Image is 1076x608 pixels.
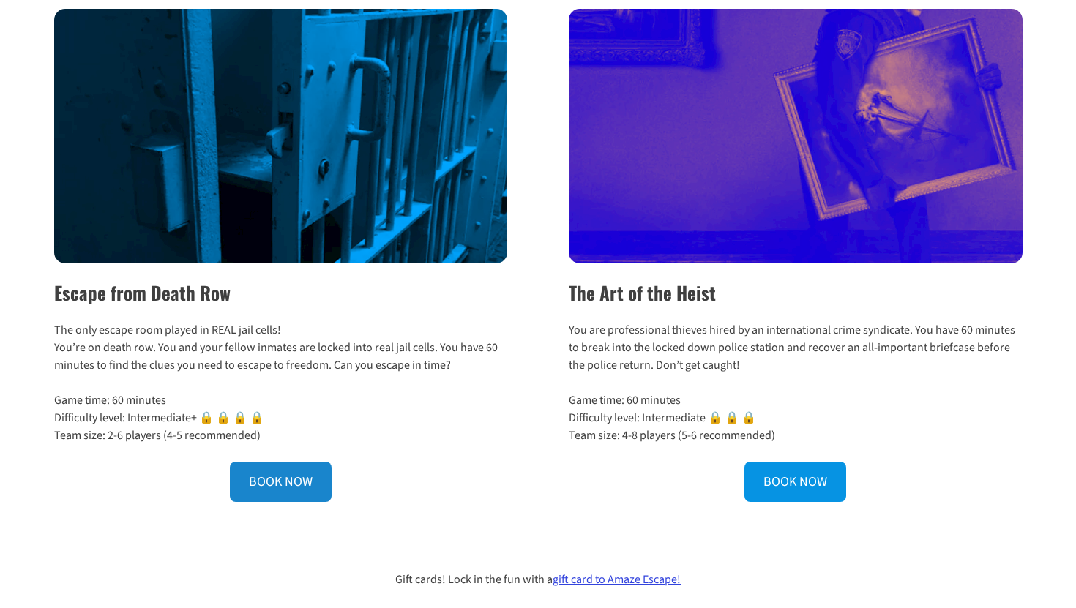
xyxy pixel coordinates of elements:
[569,279,1022,307] h2: The Art of the Heist
[54,391,507,444] p: Game time: 60 minutes Difficulty level: Intermediate+ 🔒 🔒 🔒 🔒 Team size: 2-6 players (4-5 recomme...
[744,462,846,502] a: BOOK NOW
[54,321,507,374] p: The only escape room played in REAL jail cells! You’re on death row. You and your fellow inmates ...
[569,321,1022,374] p: You are professional thieves hired by an international crime syndicate. You have 60 minutes to br...
[230,462,332,502] a: BOOK NOW
[54,279,507,307] h2: Escape from Death Row
[54,571,1023,588] p: Gift cards! Lock in the fun with a
[569,391,1022,444] p: Game time: 60 minutes Difficulty level: Intermediate 🔒 🔒 🔒 Team size: 4-8 players (5-6 recommended)
[553,571,681,588] a: gift card to Amaze Escape!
